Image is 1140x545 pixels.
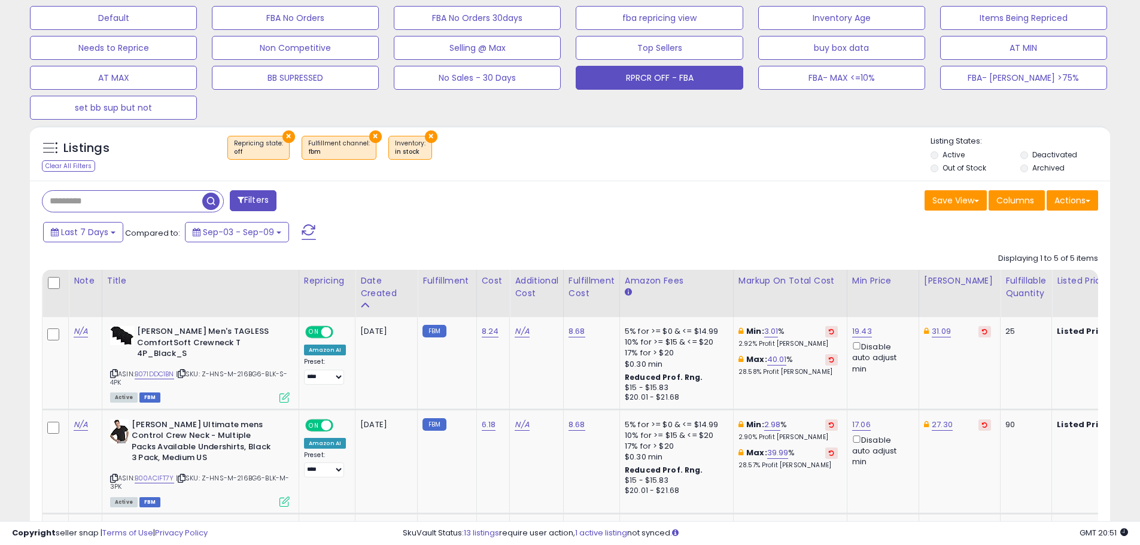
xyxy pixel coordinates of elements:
[940,6,1107,30] button: Items Being Repriced
[139,392,161,403] span: FBM
[403,528,1128,539] div: SkuVault Status: require user action, not synced.
[110,497,138,507] span: All listings currently available for purchase on Amazon
[829,422,834,428] i: Revert to store-level Min Markup
[1032,163,1065,173] label: Archived
[30,66,197,90] button: AT MAX
[940,66,1107,90] button: FBA- [PERSON_NAME] >75%
[852,275,914,287] div: Min Price
[394,36,561,60] button: Selling @ Max
[19,345,187,380] div: Let us know your thoughts and if you need help setting this up. Happy to further assist.
[996,194,1034,206] span: Columns
[576,6,743,30] button: fba repricing view
[767,354,787,366] a: 40.01
[829,328,834,334] i: Revert to store-level Min Markup
[515,325,529,337] a: N/A
[203,226,274,238] span: Sep-03 - Sep-09
[746,419,764,430] b: Min:
[304,358,346,385] div: Preset:
[852,419,871,431] a: 17.06
[135,473,174,483] a: B00ACIFT7Y
[155,527,208,538] a: Privacy Policy
[1057,325,1111,337] b: Listed Price:
[360,419,408,430] div: [DATE]
[76,392,86,401] button: Start recording
[210,5,232,26] div: Close
[304,451,346,478] div: Preset:
[982,328,987,334] i: Revert to store-level Dynamic Max Price
[28,36,187,47] li: Follow the lowest FBA/FBM
[332,420,351,430] span: OFF
[282,130,295,143] button: ×
[61,226,108,238] span: Last 7 Days
[369,130,382,143] button: ×
[515,419,529,431] a: N/A
[746,325,764,337] b: Min:
[19,246,187,340] div: One more important note: If you manually change your price directly in Seller Central, keep in mi...
[733,270,847,317] th: The percentage added to the cost of goods (COGS) that forms the calculator for Min & Max prices.
[576,36,743,60] button: Top Sellers
[738,433,838,442] p: 2.90% Profit [PERSON_NAME]
[107,275,294,287] div: Title
[738,461,838,470] p: 28.57% Profit [PERSON_NAME]
[58,6,67,15] h1: PJ
[925,190,987,211] button: Save View
[422,275,471,287] div: Fulfillment
[110,473,290,491] span: | SKU: Z-HNS-M-216BG6-BLK-M-3PK
[135,369,174,379] a: B071DDC1BN
[110,419,129,443] img: 41gQZBE2L6L._SL40_.jpg
[234,148,283,156] div: off
[625,486,724,496] div: $20.01 - $21.68
[395,148,425,156] div: in stock
[32,111,175,121] b: Z-HNS-M-TOGDB3-ASST-M-3PK
[10,367,229,387] textarea: Message…
[1080,527,1128,538] span: 2025-09-17 20:51 GMT
[758,36,925,60] button: buy box data
[738,355,743,363] i: This overrides the store level max markup for this listing
[395,139,425,157] span: Inventory :
[852,433,910,468] div: Disable auto adjust min
[625,326,724,337] div: 5% for >= $0 & <= $14.99
[829,450,834,456] i: Revert to store-level Max Markup
[943,150,965,160] label: Active
[19,81,187,105] div: Let us know which approach you’d prefer for this listing.
[42,160,95,172] div: Clear All Filters
[625,441,724,452] div: 17% for > $20
[625,337,724,348] div: 10% for >= $15 & <= $20
[58,15,82,27] p: Active
[932,419,953,431] a: 27.30
[110,326,290,401] div: ASIN:
[30,6,197,30] button: Default
[625,392,724,403] div: $20.01 - $21.68
[306,327,321,337] span: ON
[230,190,276,211] button: Filters
[63,140,110,157] h5: Listings
[185,222,289,242] button: Sep-03 - Sep-09
[1032,150,1077,160] label: Deactivated
[625,275,728,287] div: Amazon Fees
[625,372,703,382] b: Reduced Prof. Rng.
[989,190,1045,211] button: Columns
[924,421,929,428] i: This overrides the store level Dynamic Max Price for this listing
[34,7,53,26] img: Profile image for PJ
[110,419,290,506] div: ASIN:
[125,227,180,239] span: Compared to:
[625,359,724,370] div: $0.30 min
[74,419,88,431] a: N/A
[422,325,446,337] small: FBM
[132,419,277,467] b: [PERSON_NAME] Ultimate mens Control Crew Neck - Multiple Packs Available Undershirts, Black 3 Pac...
[625,430,724,441] div: 10% for >= $15 & <= $20
[110,392,138,403] span: All listings currently available for purchase on Amazon
[924,275,995,287] div: [PERSON_NAME]
[482,325,499,337] a: 8.24
[422,418,446,431] small: FBM
[943,163,986,173] label: Out of Stock
[205,387,224,406] button: Send a message…
[982,422,987,428] i: Revert to store-level Dynamic Max Price
[767,447,789,459] a: 39.99
[625,465,703,475] b: Reduced Prof. Rng.
[74,275,97,287] div: Note
[515,275,558,300] div: Additional Cost
[12,528,208,539] div: seller snap | |
[102,527,153,538] a: Terms of Use
[575,527,627,538] a: 1 active listing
